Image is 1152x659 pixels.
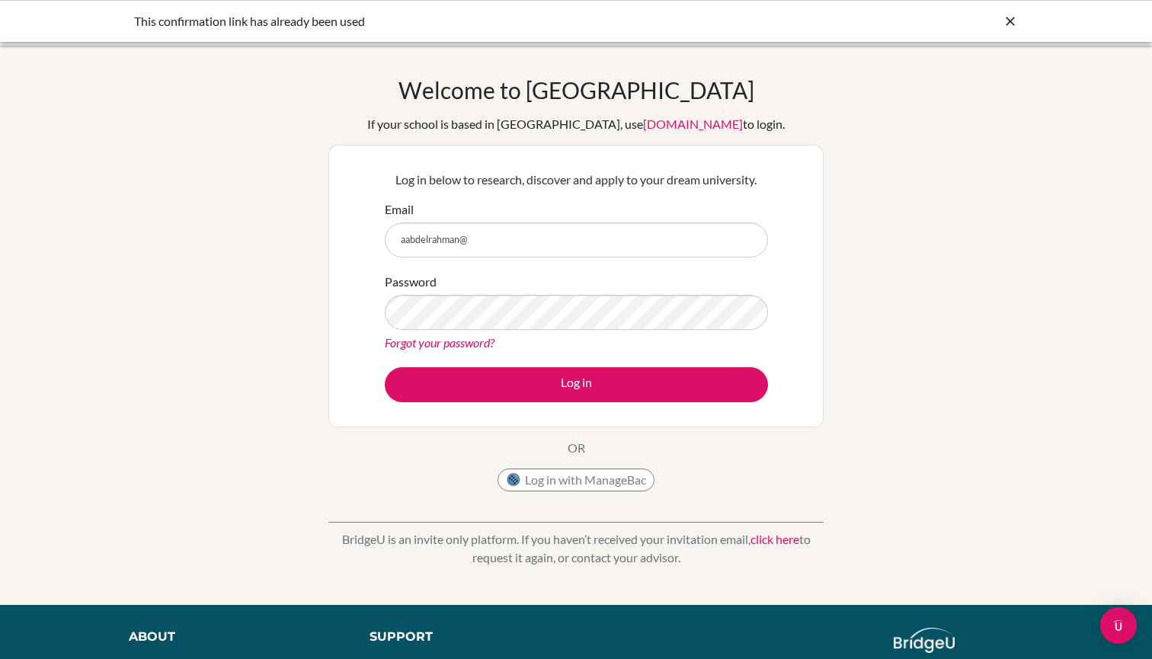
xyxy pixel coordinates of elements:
a: [DOMAIN_NAME] [643,117,743,131]
h1: Welcome to [GEOGRAPHIC_DATA] [398,76,754,104]
button: Log in [385,367,768,402]
label: Password [385,273,437,291]
img: logo_white@2x-f4f0deed5e89b7ecb1c2cc34c3e3d731f90f0f143d5ea2071677605dd97b5244.png [894,628,955,653]
button: Log in with ManageBac [498,469,654,491]
div: About [129,628,335,646]
div: If your school is based in [GEOGRAPHIC_DATA], use to login. [367,115,785,133]
div: This confirmation link has already been used [134,12,789,30]
p: Log in below to research, discover and apply to your dream university. [385,171,768,189]
a: click here [750,532,799,546]
a: Forgot your password? [385,335,494,350]
div: Open Intercom Messenger [1100,607,1137,644]
div: Support [370,628,560,646]
label: Email [385,200,414,219]
p: BridgeU is an invite only platform. If you haven’t received your invitation email, to request it ... [328,530,824,567]
p: OR [568,439,585,457]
